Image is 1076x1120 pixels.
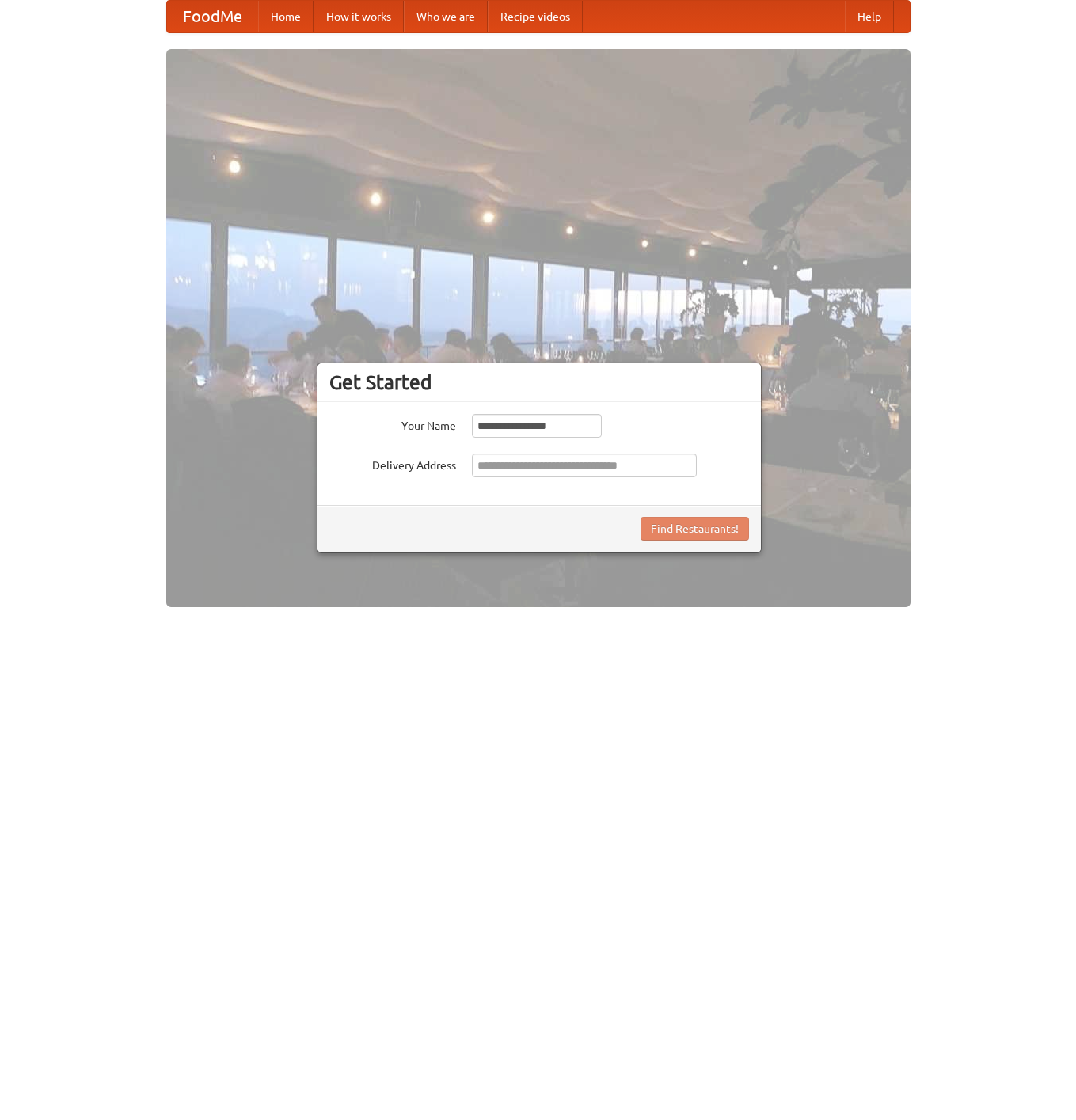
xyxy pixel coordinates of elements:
[258,1,314,32] a: Home
[488,1,583,32] a: Recipe videos
[404,1,488,32] a: Who we are
[314,1,404,32] a: How it works
[329,414,456,434] label: Your Name
[329,370,749,394] h3: Get Started
[845,1,894,32] a: Help
[167,1,258,32] a: FoodMe
[641,517,749,541] button: Find Restaurants!
[329,454,456,473] label: Delivery Address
